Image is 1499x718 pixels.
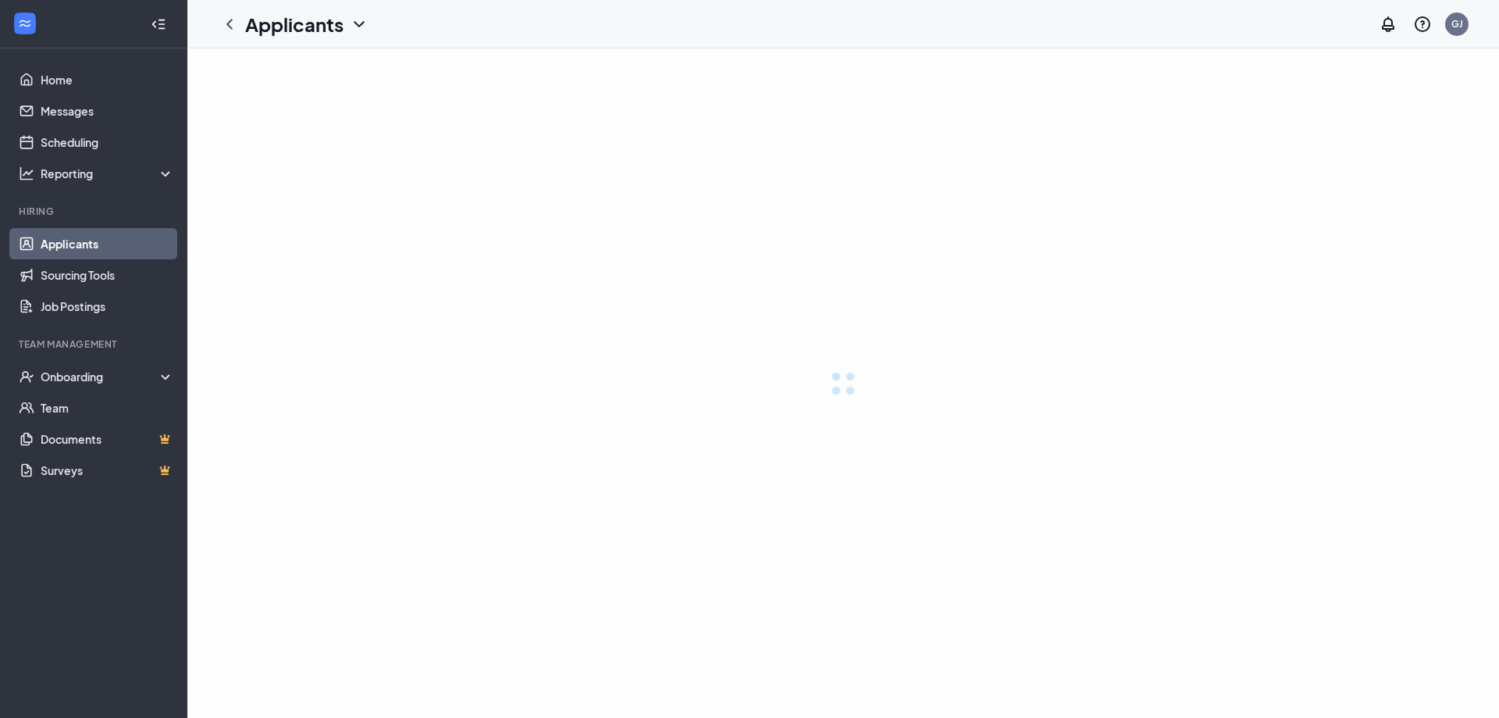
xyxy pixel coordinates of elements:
[220,15,239,34] svg: ChevronLeft
[19,205,171,218] div: Hiring
[41,228,174,259] a: Applicants
[350,15,369,34] svg: ChevronDown
[19,338,171,351] div: Team Management
[17,16,33,31] svg: WorkstreamLogo
[41,166,175,181] div: Reporting
[1451,17,1463,30] div: GJ
[1379,15,1398,34] svg: Notifications
[19,369,34,384] svg: UserCheck
[245,11,344,38] h1: Applicants
[151,16,166,32] svg: Collapse
[41,455,174,486] a: SurveysCrown
[19,166,34,181] svg: Analysis
[1413,15,1432,34] svg: QuestionInfo
[41,423,174,455] a: DocumentsCrown
[41,291,174,322] a: Job Postings
[41,95,174,127] a: Messages
[41,392,174,423] a: Team
[41,369,175,384] div: Onboarding
[41,127,174,158] a: Scheduling
[41,64,174,95] a: Home
[41,259,174,291] a: Sourcing Tools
